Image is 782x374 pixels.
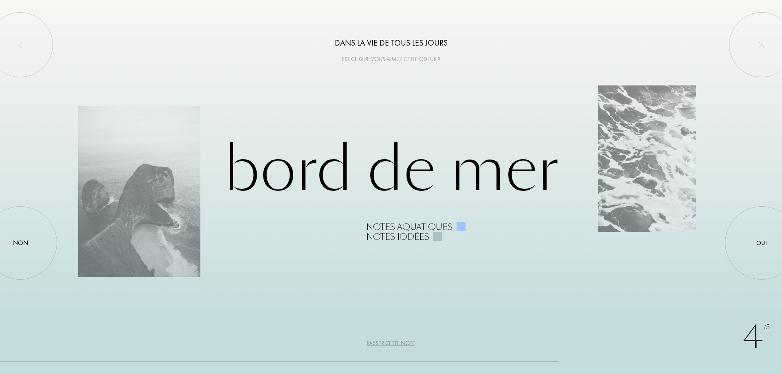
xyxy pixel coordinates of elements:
[78,133,704,242] div: Bord de Mer
[764,323,770,332] span: /5
[758,42,765,48] img: quit_onboard.svg
[367,339,415,348] div: Passer cette note
[756,238,767,248] div: Oui
[742,313,770,362] div: 4
[13,238,28,248] div: Non
[366,222,453,232] div: Notes aquatiques
[17,42,24,48] img: left_onboard.svg
[366,232,429,242] div: Notes iodées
